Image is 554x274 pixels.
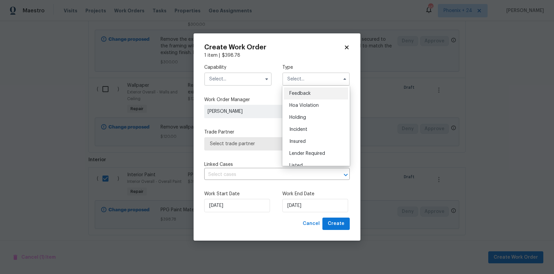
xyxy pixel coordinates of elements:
[263,75,271,83] button: Show options
[282,64,350,71] label: Type
[303,220,320,228] span: Cancel
[282,191,350,197] label: Work End Date
[341,170,350,180] button: Open
[328,220,344,228] span: Create
[289,163,303,168] span: Listed
[282,72,350,86] input: Select...
[289,91,311,96] span: Feedback
[204,129,350,135] label: Trade Partner
[289,139,306,144] span: Insured
[204,64,272,71] label: Capability
[289,115,306,120] span: Holding
[204,199,270,212] input: M/D/YYYY
[289,103,319,108] span: Hoa Violation
[289,151,325,156] span: Lender Required
[289,127,307,132] span: Incident
[300,218,322,230] button: Cancel
[204,191,272,197] label: Work Start Date
[222,53,240,58] span: $ 398.78
[208,108,304,115] span: [PERSON_NAME]
[204,52,350,59] div: 1 item |
[282,199,348,212] input: M/D/YYYY
[204,170,331,180] input: Select cases
[322,218,350,230] button: Create
[204,161,233,168] span: Linked Cases
[341,75,349,83] button: Hide options
[204,96,350,103] label: Work Order Manager
[204,72,272,86] input: Select...
[204,44,344,51] h2: Create Work Order
[210,141,344,147] span: Select trade partner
